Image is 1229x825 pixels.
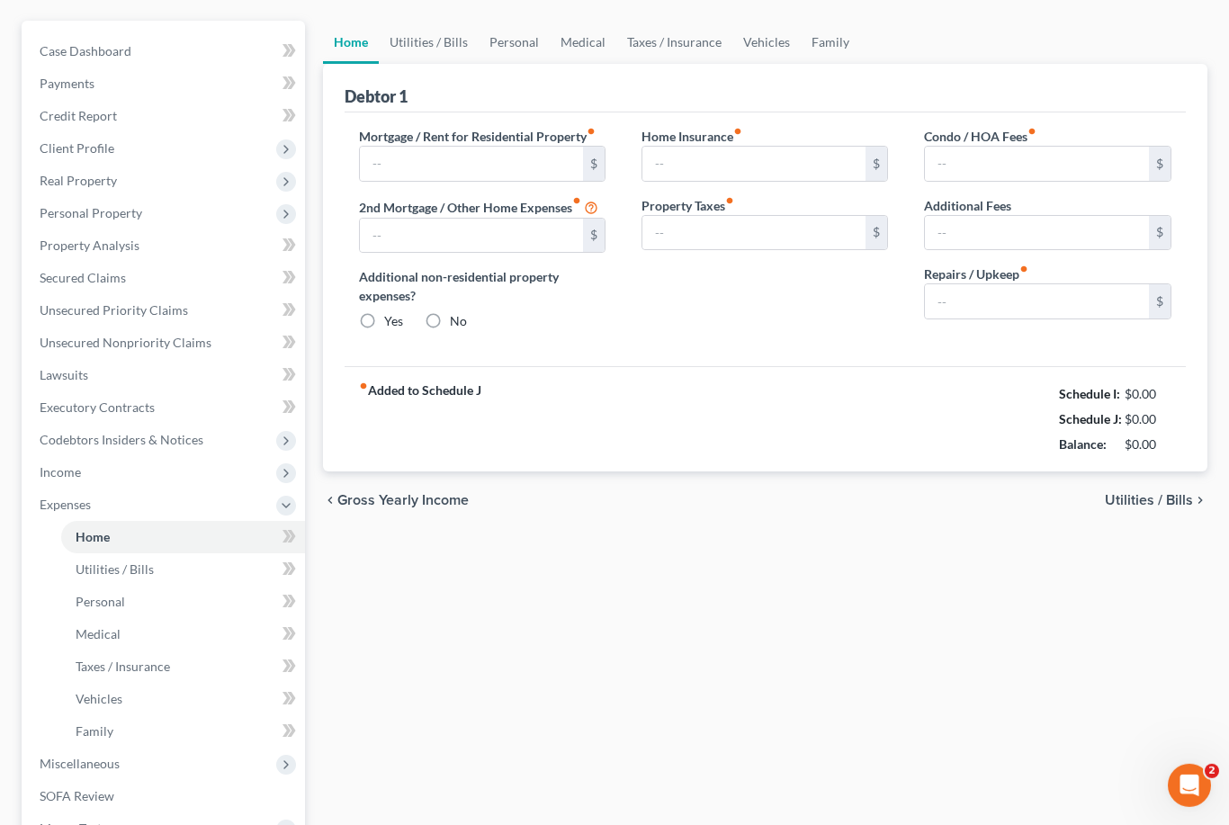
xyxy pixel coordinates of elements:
input: -- [925,147,1149,181]
label: Property Taxes [641,196,734,215]
strong: Added to Schedule J [359,381,481,457]
span: Personal [76,594,125,609]
a: Utilities / Bills [379,21,479,64]
span: SOFA Review [40,788,114,803]
div: $0.00 [1125,435,1172,453]
i: fiber_manual_record [1027,127,1036,136]
div: $0.00 [1125,410,1172,428]
a: Payments [25,67,305,100]
div: $ [583,219,605,253]
a: Taxes / Insurance [616,21,732,64]
a: Executory Contracts [25,391,305,424]
span: Expenses [40,497,91,512]
strong: Balance: [1059,436,1107,452]
label: Yes [384,312,403,330]
label: Condo / HOA Fees [924,127,1036,146]
span: Personal Property [40,205,142,220]
span: Home [76,529,110,544]
span: Utilities / Bills [76,561,154,577]
input: -- [925,216,1149,250]
a: Utilities / Bills [61,553,305,586]
span: Medical [76,626,121,641]
label: Additional non-residential property expenses? [359,267,606,305]
div: $ [1149,147,1171,181]
label: Home Insurance [641,127,742,146]
button: chevron_left Gross Yearly Income [323,493,469,507]
label: Repairs / Upkeep [924,265,1028,283]
strong: Schedule I: [1059,386,1120,401]
span: Credit Report [40,108,117,123]
a: Medical [550,21,616,64]
a: Secured Claims [25,262,305,294]
a: Case Dashboard [25,35,305,67]
a: Lawsuits [25,359,305,391]
a: Unsecured Nonpriority Claims [25,327,305,359]
span: Unsecured Nonpriority Claims [40,335,211,350]
a: Vehicles [732,21,801,64]
input: -- [360,147,584,181]
i: fiber_manual_record [587,127,596,136]
a: Taxes / Insurance [61,650,305,683]
div: $0.00 [1125,385,1172,403]
a: Personal [479,21,550,64]
input: -- [642,216,866,250]
span: Lawsuits [40,367,88,382]
label: Additional Fees [924,196,1011,215]
span: Vehicles [76,691,122,706]
span: Codebtors Insiders & Notices [40,432,203,447]
a: Property Analysis [25,229,305,262]
span: Unsecured Priority Claims [40,302,188,318]
i: fiber_manual_record [725,196,734,205]
span: Property Analysis [40,238,139,253]
span: Family [76,723,113,739]
a: Family [801,21,860,64]
i: chevron_left [323,493,337,507]
span: Payments [40,76,94,91]
div: $ [866,147,887,181]
input: -- [360,219,584,253]
span: Real Property [40,173,117,188]
a: Medical [61,618,305,650]
div: $ [1149,216,1171,250]
button: Utilities / Bills chevron_right [1105,493,1207,507]
input: -- [642,147,866,181]
div: $ [1149,284,1171,318]
strong: Schedule J: [1059,411,1122,426]
a: Home [323,21,379,64]
i: fiber_manual_record [1019,265,1028,274]
span: Income [40,464,81,480]
input: -- [925,284,1149,318]
a: Unsecured Priority Claims [25,294,305,327]
div: Debtor 1 [345,85,408,107]
label: 2nd Mortgage / Other Home Expenses [359,196,598,218]
i: fiber_manual_record [572,196,581,205]
label: Mortgage / Rent for Residential Property [359,127,596,146]
div: $ [866,216,887,250]
i: chevron_right [1193,493,1207,507]
label: No [450,312,467,330]
iframe: Intercom live chat [1168,764,1211,807]
span: Case Dashboard [40,43,131,58]
i: fiber_manual_record [359,381,368,390]
span: Taxes / Insurance [76,659,170,674]
a: Home [61,521,305,553]
span: Gross Yearly Income [337,493,469,507]
span: Executory Contracts [40,399,155,415]
a: SOFA Review [25,780,305,812]
div: $ [583,147,605,181]
a: Credit Report [25,100,305,132]
span: 2 [1205,764,1219,778]
a: Family [61,715,305,748]
a: Vehicles [61,683,305,715]
a: Personal [61,586,305,618]
span: Miscellaneous [40,756,120,771]
span: Secured Claims [40,270,126,285]
span: Client Profile [40,140,114,156]
i: fiber_manual_record [733,127,742,136]
span: Utilities / Bills [1105,493,1193,507]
